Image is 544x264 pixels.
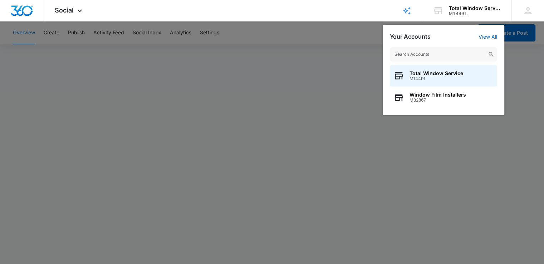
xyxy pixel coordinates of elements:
span: Social [55,6,74,14]
div: account name [449,5,501,11]
div: account id [449,11,501,16]
input: Search Accounts [390,47,497,62]
span: Total Window Service [410,70,463,76]
h2: Your Accounts [390,33,431,40]
a: View All [479,34,497,40]
span: M32867 [410,98,466,103]
span: Window Film Installers [410,92,466,98]
button: Window Film InstallersM32867 [390,87,497,108]
button: Total Window ServiceM14491 [390,65,497,87]
span: M14491 [410,76,463,81]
